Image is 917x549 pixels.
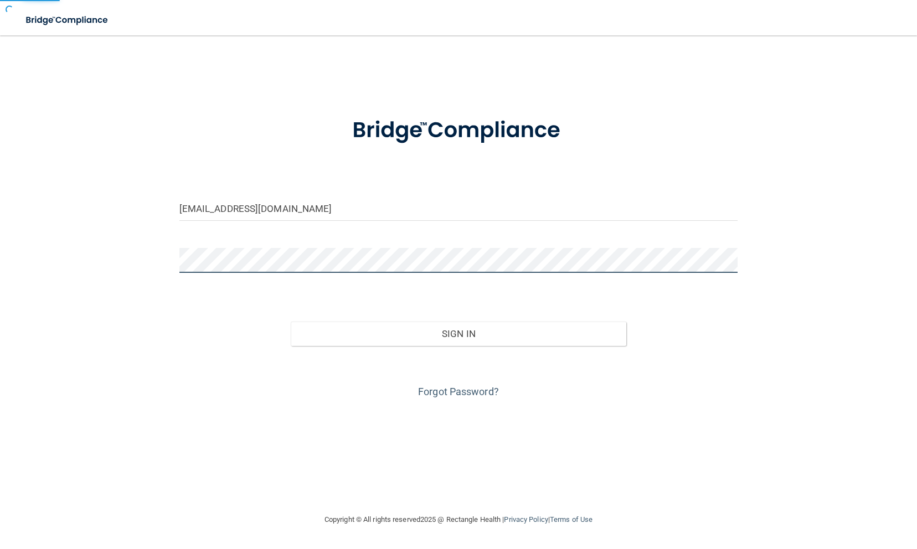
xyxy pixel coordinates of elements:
[179,196,738,221] input: Email
[256,502,661,537] div: Copyright © All rights reserved 2025 @ Rectangle Health | |
[329,102,588,159] img: bridge_compliance_login_screen.278c3ca4.svg
[17,9,119,32] img: bridge_compliance_login_screen.278c3ca4.svg
[418,386,499,397] a: Forgot Password?
[504,515,548,524] a: Privacy Policy
[291,322,626,346] button: Sign In
[550,515,593,524] a: Terms of Use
